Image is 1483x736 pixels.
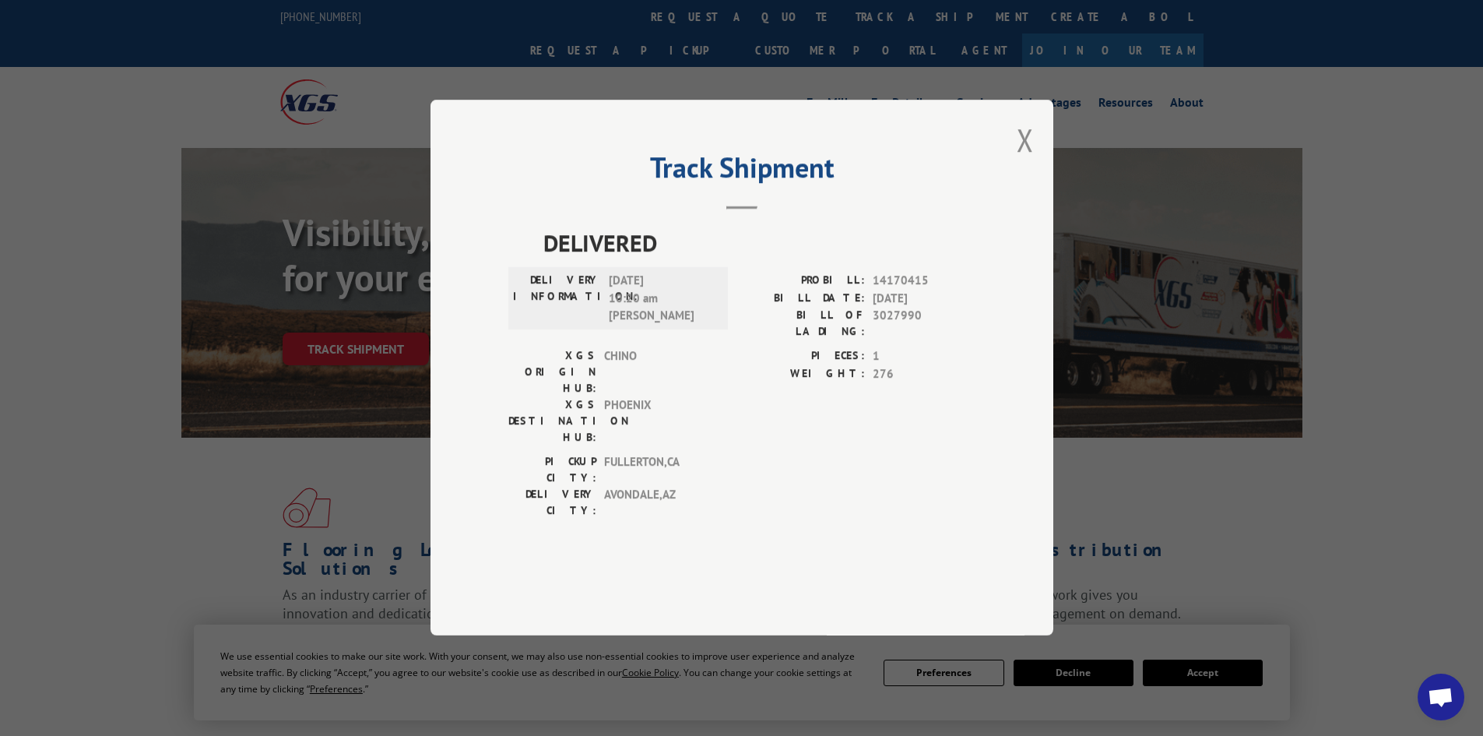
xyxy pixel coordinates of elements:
span: 1 [873,348,975,366]
label: BILL DATE: [742,290,865,308]
span: [DATE] 10:20 am [PERSON_NAME] [609,273,714,326]
label: PIECES: [742,348,865,366]
span: 276 [873,365,975,383]
a: Open chat [1418,674,1464,720]
label: WEIGHT: [742,365,865,383]
span: 14170415 [873,273,975,291]
label: DELIVERY INFORMATION: [513,273,601,326]
label: XGS ORIGIN HUB: [508,348,596,397]
h2: Track Shipment [508,157,975,186]
span: AVONDALE , AZ [604,487,709,519]
label: PICKUP CITY: [508,454,596,487]
button: Close modal [1017,119,1034,160]
span: CHINO [604,348,709,397]
label: DELIVERY CITY: [508,487,596,519]
label: PROBILL: [742,273,865,291]
span: PHOENIX [604,397,709,446]
span: FULLERTON , CA [604,454,709,487]
span: [DATE] [873,290,975,308]
label: BILL OF LADING: [742,308,865,340]
span: DELIVERED [543,226,975,261]
label: XGS DESTINATION HUB: [508,397,596,446]
span: 3027990 [873,308,975,340]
